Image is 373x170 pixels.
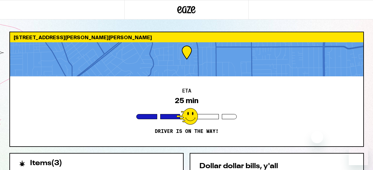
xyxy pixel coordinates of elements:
p: Driver is on the way! [155,128,219,134]
iframe: Close message [311,131,323,143]
iframe: Button to launch messaging window [349,146,368,165]
h2: Dollar dollar bills, y'all [199,163,354,170]
div: [STREET_ADDRESS][PERSON_NAME][PERSON_NAME] [10,32,363,42]
div: 25 min [175,96,198,105]
h2: ETA [182,88,191,93]
h2: Items ( 3 ) [30,160,62,167]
